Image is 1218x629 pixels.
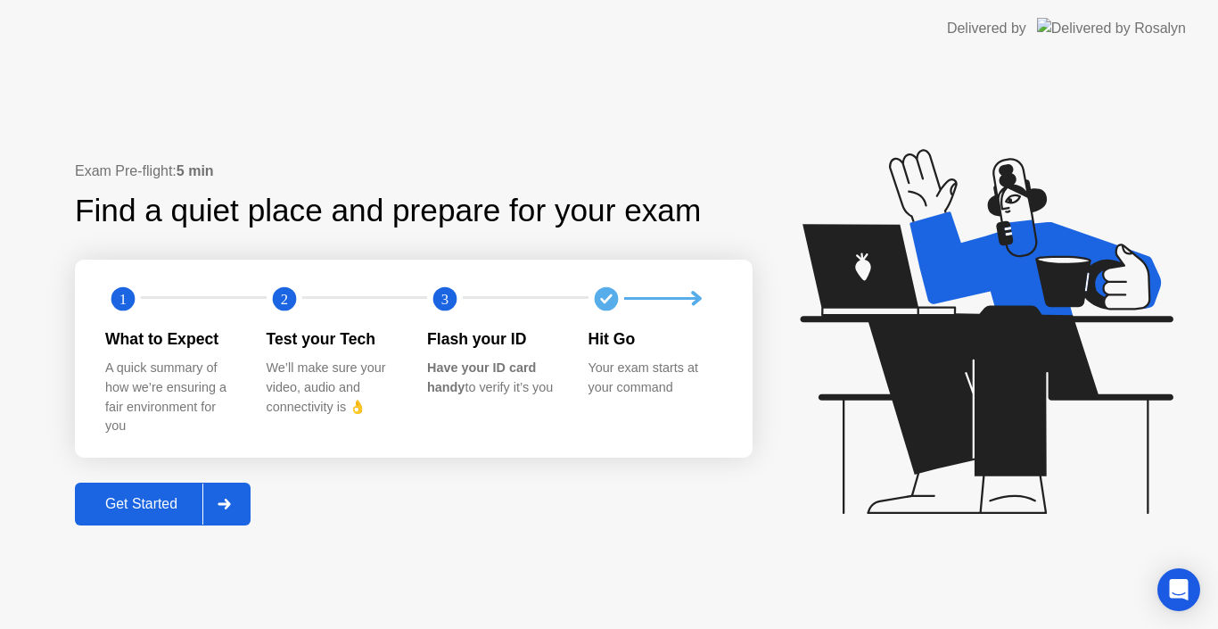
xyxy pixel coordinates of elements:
button: Get Started [75,483,251,526]
div: to verify it’s you [427,359,560,397]
div: Get Started [80,496,202,512]
div: Exam Pre-flight: [75,161,753,182]
div: Delivered by [947,18,1026,39]
div: Flash your ID [427,327,560,351]
text: 3 [441,291,449,308]
text: 2 [280,291,287,308]
div: Your exam starts at your command [588,359,721,397]
text: 1 [119,291,127,308]
div: Hit Go [588,327,721,351]
img: Delivered by Rosalyn [1037,18,1186,38]
div: Test your Tech [267,327,399,351]
b: Have your ID card handy [427,360,536,394]
b: 5 min [177,163,214,178]
div: What to Expect [105,327,238,351]
div: A quick summary of how we’re ensuring a fair environment for you [105,359,238,435]
div: Open Intercom Messenger [1157,568,1200,611]
div: Find a quiet place and prepare for your exam [75,187,704,235]
div: We’ll make sure your video, audio and connectivity is 👌 [267,359,399,417]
